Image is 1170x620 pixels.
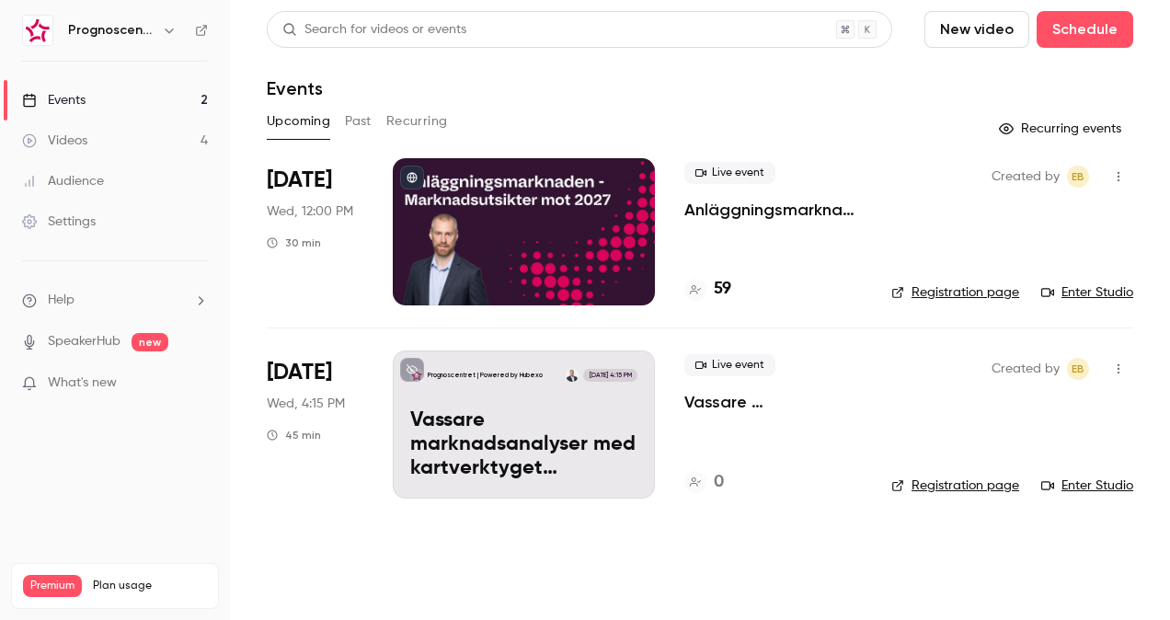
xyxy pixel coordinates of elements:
[22,132,87,150] div: Videos
[992,358,1060,380] span: Created by
[583,369,637,382] span: [DATE] 4:15 PM
[1041,476,1133,495] a: Enter Studio
[684,162,775,184] span: Live event
[267,166,332,195] span: [DATE]
[1067,358,1089,380] span: Emelie Bratt
[1037,11,1133,48] button: Schedule
[93,579,207,593] span: Plan usage
[684,391,862,413] a: Vassare marknadsanalyser med kartverktyget GeoInsight
[393,350,655,498] a: Vassare marknadsanalyser med kartverktyget GeoInsightPrognoscentret | Powered by HubexoMagnus Ols...
[684,277,731,302] a: 59
[1041,283,1133,302] a: Enter Studio
[991,114,1133,144] button: Recurring events
[891,476,1019,495] a: Registration page
[1072,358,1084,380] span: EB
[684,199,862,221] a: Anläggningsmarknaden: Marknadsutsikter mot 2027
[410,409,637,480] p: Vassare marknadsanalyser med kartverktyget GeoInsight
[267,202,353,221] span: Wed, 12:00 PM
[924,11,1029,48] button: New video
[48,332,120,351] a: SpeakerHub
[267,77,323,99] h1: Events
[267,158,363,305] div: Sep 17 Wed, 12:00 PM (Europe/Stockholm)
[267,395,345,413] span: Wed, 4:15 PM
[714,277,731,302] h4: 59
[267,107,330,136] button: Upcoming
[566,369,579,382] img: Magnus Olsson
[186,375,208,392] iframe: Noticeable Trigger
[684,470,724,495] a: 0
[23,16,52,45] img: Prognoscentret | Powered by Hubexo
[267,428,321,442] div: 45 min
[345,107,372,136] button: Past
[267,235,321,250] div: 30 min
[68,21,155,40] h6: Prognoscentret | Powered by Hubexo
[428,371,543,380] p: Prognoscentret | Powered by Hubexo
[282,20,466,40] div: Search for videos or events
[1072,166,1084,188] span: EB
[891,283,1019,302] a: Registration page
[22,172,104,190] div: Audience
[386,107,448,136] button: Recurring
[23,575,82,597] span: Premium
[267,350,363,498] div: Nov 5 Wed, 4:15 PM (Europe/Stockholm)
[48,373,117,393] span: What's new
[267,358,332,387] span: [DATE]
[22,91,86,109] div: Events
[22,291,208,310] li: help-dropdown-opener
[132,333,168,351] span: new
[1067,166,1089,188] span: Emelie Bratt
[992,166,1060,188] span: Created by
[22,212,96,231] div: Settings
[48,291,75,310] span: Help
[684,354,775,376] span: Live event
[714,470,724,495] h4: 0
